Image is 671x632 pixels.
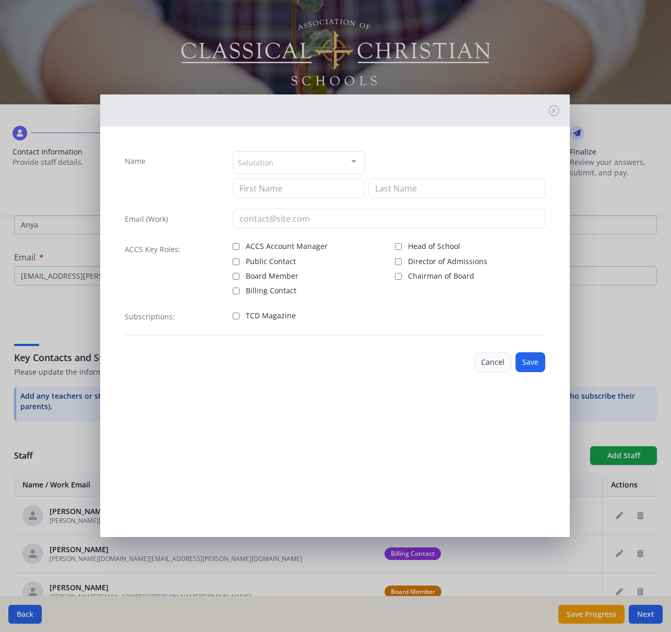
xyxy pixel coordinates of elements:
[125,214,168,224] label: Email (Work)
[408,241,460,252] span: Head of School
[233,288,239,294] input: Billing Contact
[125,156,146,166] label: Name
[246,241,328,252] span: ACCS Account Manager
[474,352,511,372] button: Cancel
[125,312,175,322] label: Subscriptions:
[238,156,273,168] span: Salutation
[233,313,239,319] input: TCD Magazine
[125,244,181,255] label: ACCS Key Roles:
[408,271,474,281] span: Chairman of Board
[233,273,239,280] input: Board Member
[246,256,296,267] span: Public Contact
[368,178,545,198] input: Last Name
[246,271,298,281] span: Board Member
[233,178,364,198] input: First Name
[233,243,239,250] input: ACCS Account Manager
[408,256,487,267] span: Director of Admissions
[395,273,402,280] input: Chairman of Board
[246,285,296,296] span: Billing Contact
[395,243,402,250] input: Head of School
[233,209,546,229] input: contact@site.com
[516,352,545,372] button: Save
[395,258,402,265] input: Director of Admissions
[246,311,296,321] span: TCD Magazine
[233,258,239,265] input: Public Contact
